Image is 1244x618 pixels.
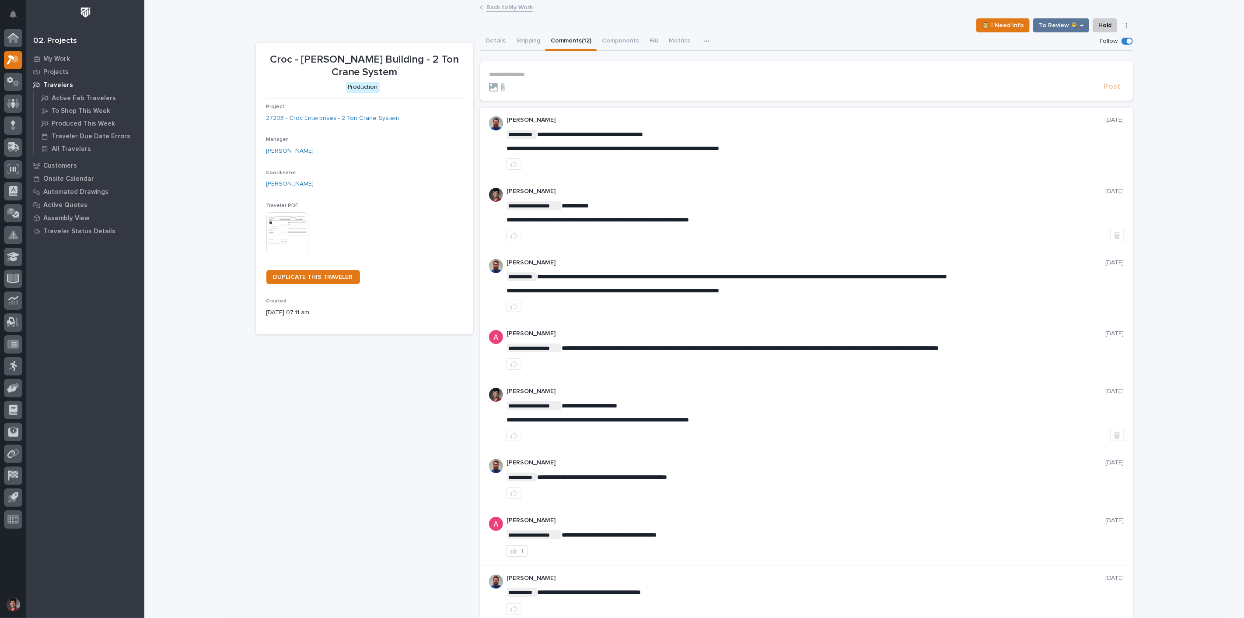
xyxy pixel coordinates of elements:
a: Traveler Status Details [26,225,144,238]
a: Customers [26,159,144,172]
span: Traveler PDF [266,203,299,208]
span: Manager [266,137,288,142]
a: Automated Drawings [26,185,144,198]
div: 02. Projects [33,36,77,46]
img: ROij9lOReuV7WqYxWfnW [489,188,503,202]
img: 6hTokn1ETDGPf9BPokIQ [489,259,503,273]
p: Traveler Status Details [43,228,115,235]
a: Assembly View [26,211,144,225]
span: DUPLICATE THIS TRAVELER [273,274,353,280]
a: Travelers [26,78,144,91]
button: FAI [644,32,664,51]
button: 1 [507,545,528,557]
p: Croc - [PERSON_NAME] Building - 2 Ton Crane System [266,53,463,79]
a: 27203 - Croc Enterprises - 2 Ton Crane System [266,114,399,123]
span: To Review 👨‍🏭 → [1039,20,1083,31]
p: [DATE] [1106,259,1124,267]
button: like this post [507,158,521,170]
div: 1 [521,548,524,554]
button: Notifications [4,5,22,24]
p: My Work [43,55,70,63]
a: Produced This Week [34,117,144,130]
a: DUPLICATE THIS TRAVELER [266,270,360,284]
a: Active Quotes [26,198,144,211]
span: ⏳ I Need Info [982,20,1024,31]
div: Production [346,82,380,93]
p: [DATE] [1106,575,1124,582]
a: Traveler Due Date Errors [34,130,144,142]
span: Post [1104,82,1121,92]
button: like this post [507,230,521,241]
p: Onsite Calendar [43,175,94,183]
span: Coordinator [266,170,297,176]
p: [PERSON_NAME] [507,116,1106,124]
button: Details [480,32,511,51]
a: Onsite Calendar [26,172,144,185]
p: Traveler Due Date Errors [52,133,130,140]
a: Active Fab Travelers [34,92,144,104]
p: Projects [43,68,69,76]
button: like this post [507,430,521,441]
p: Assembly View [43,214,89,222]
p: Travelers [43,81,73,89]
p: [PERSON_NAME] [507,259,1106,267]
p: [DATE] [1106,330,1124,337]
p: [DATE] [1106,116,1124,124]
p: Active Fab Travelers [52,95,116,102]
p: [DATE] [1106,517,1124,524]
button: Comments (12) [545,32,597,51]
span: Project [266,104,285,109]
a: Back toMy Work [486,2,533,12]
img: ACg8ocKcMZQ4tabbC1K-lsv7XHeQNnaFu4gsgPufzKnNmz0_a9aUSA=s96-c [489,517,503,531]
span: Hold [1098,20,1111,31]
p: [PERSON_NAME] [507,388,1106,395]
p: [PERSON_NAME] [507,330,1106,337]
img: 6hTokn1ETDGPf9BPokIQ [489,116,503,130]
a: My Work [26,52,144,65]
p: [DATE] [1106,388,1124,395]
span: Created [266,298,287,304]
p: Customers [43,162,77,170]
p: [DATE] [1106,459,1124,467]
button: Post [1101,82,1124,92]
button: Delete post [1110,430,1124,441]
p: Automated Drawings [43,188,108,196]
p: Produced This Week [52,120,115,128]
button: like this post [507,301,521,312]
img: 6hTokn1ETDGPf9BPokIQ [489,459,503,473]
p: [DATE] [1106,188,1124,195]
a: [PERSON_NAME] [266,147,314,156]
p: [PERSON_NAME] [507,575,1106,582]
button: ⏳ I Need Info [976,18,1030,32]
button: Metrics [664,32,695,51]
button: Shipping [511,32,545,51]
button: Delete post [1110,230,1124,241]
button: users-avatar [4,595,22,614]
a: [PERSON_NAME] [266,179,314,189]
p: [PERSON_NAME] [507,459,1106,467]
button: Hold [1093,18,1117,32]
img: ROij9lOReuV7WqYxWfnW [489,388,503,402]
a: To Shop This Week [34,105,144,117]
p: [PERSON_NAME] [507,517,1106,524]
a: All Travelers [34,143,144,155]
img: 6hTokn1ETDGPf9BPokIQ [489,575,503,589]
a: Projects [26,65,144,78]
img: Workspace Logo [77,4,94,21]
p: [DATE] 07:11 am [266,308,463,317]
div: Notifications [11,11,22,25]
button: Components [597,32,644,51]
p: Active Quotes [43,201,87,209]
p: To Shop This Week [52,107,110,115]
button: like this post [507,358,521,370]
button: like this post [507,488,521,499]
button: To Review 👨‍🏭 → [1033,18,1089,32]
p: Follow [1100,38,1118,45]
img: ACg8ocKcMZQ4tabbC1K-lsv7XHeQNnaFu4gsgPufzKnNmz0_a9aUSA=s96-c [489,330,503,344]
p: [PERSON_NAME] [507,188,1106,195]
button: like this post [507,603,521,614]
p: All Travelers [52,145,91,153]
